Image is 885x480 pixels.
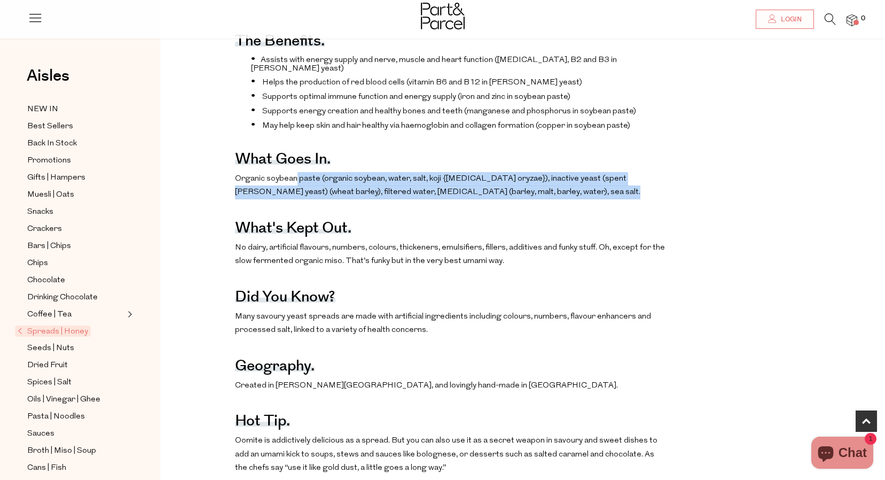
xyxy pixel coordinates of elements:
[27,257,124,270] a: Chips
[27,120,73,133] span: Best Sellers
[27,239,124,253] a: Bars | Chips
[27,103,124,116] a: NEW IN
[15,326,91,337] span: Spreads | Honey
[27,359,68,372] span: Dried Fruit
[251,76,668,87] li: Helps the production of red blood cells (vitamin B6 and B12 in [PERSON_NAME] yeast)
[18,325,124,338] a: Spreads | Honey
[756,10,814,29] a: Login
[27,137,124,150] a: Back In Stock
[421,3,465,29] img: Part&Parcel
[27,342,74,355] span: Seeds | Nuts
[27,308,124,321] a: Coffee | Tea
[235,295,335,303] h4: Did You Know?
[27,103,58,116] span: NEW IN
[235,437,657,472] span: Oomite is addictively delicious as a spread. But you can also use it as a secret weapon in savour...
[27,222,124,236] a: Crackers
[27,411,85,423] span: Pasta | Noodles
[27,461,124,475] a: Cans | Fish
[27,172,85,184] span: Gifts | Hampers
[27,205,124,219] a: Snacks
[251,91,668,102] li: Supports optimal immune function and energy supply (iron and zinc in soybean paste)
[251,120,668,130] li: May help keep skin and hair healthy via haemoglobin and collagen formation (copper in soybean paste)
[27,445,96,458] span: Broth | Miso | Soup
[27,393,124,406] a: Oils | Vinegar | Ghee
[235,310,668,337] p: Many savoury yeast spreads are made with artificial ingredients including colours, numbers, flavo...
[27,376,72,389] span: Spices | Salt
[27,342,124,355] a: Seeds | Nuts
[27,120,124,133] a: Best Sellers
[847,14,857,26] a: 0
[27,410,124,423] a: Pasta | Noodles
[858,14,868,24] span: 0
[27,154,124,167] a: Promotions
[125,308,132,321] button: Expand/Collapse Coffee | Tea
[235,172,668,199] p: Organic soybean paste (organic soybean, water, salt, koji {[MEDICAL_DATA] oryzae}), inactive yeas...
[27,428,54,440] span: Sauces
[235,157,331,165] h4: What Goes In.
[27,223,62,236] span: Crackers
[251,54,668,73] li: Assists with energy supply and nerve, muscle and heart function ([MEDICAL_DATA], B2 and B3 in [PE...
[27,359,124,372] a: Dried Fruit
[27,274,124,287] a: Chocolate
[27,393,100,406] span: Oils | Vinegar | Ghee
[27,188,124,202] a: Muesli | Oats
[27,427,124,440] a: Sauces
[27,64,69,88] span: Aisles
[27,462,66,475] span: Cans | Fish
[235,39,325,47] h4: The Benefits.
[235,419,290,427] h4: Hot Tip.
[27,68,69,95] a: Aisles
[251,105,668,116] li: Supports energy creation and healthy bones and teeth (manganese and phosphorus in soybean paste)
[27,376,124,389] a: Spices | Salt
[27,189,74,202] span: Muesli | Oats
[235,379,668,393] p: Created in [PERSON_NAME][GEOGRAPHIC_DATA], and lovingly hand-made in [GEOGRAPHIC_DATA].
[27,291,98,304] span: Drinking Chocolate
[27,154,71,167] span: Promotions
[27,291,124,304] a: Drinking Chocolate
[778,15,802,24] span: Login
[639,188,640,196] span: .
[27,444,124,458] a: Broth | Miso | Soup
[235,364,315,371] h4: Geography.
[27,308,72,321] span: Coffee | Tea
[27,257,48,270] span: Chips
[235,226,351,234] h4: What's Kept Out.
[27,206,53,219] span: Snacks
[808,437,876,471] inbox-online-store-chat: Shopify online store chat
[27,274,65,287] span: Chocolate
[235,241,668,268] p: No dairy, artificial flavours, numbers, colours, thickeners, emulsifiers, fillers, additives and ...
[27,137,77,150] span: Back In Stock
[27,171,124,184] a: Gifts | Hampers
[27,240,71,253] span: Bars | Chips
